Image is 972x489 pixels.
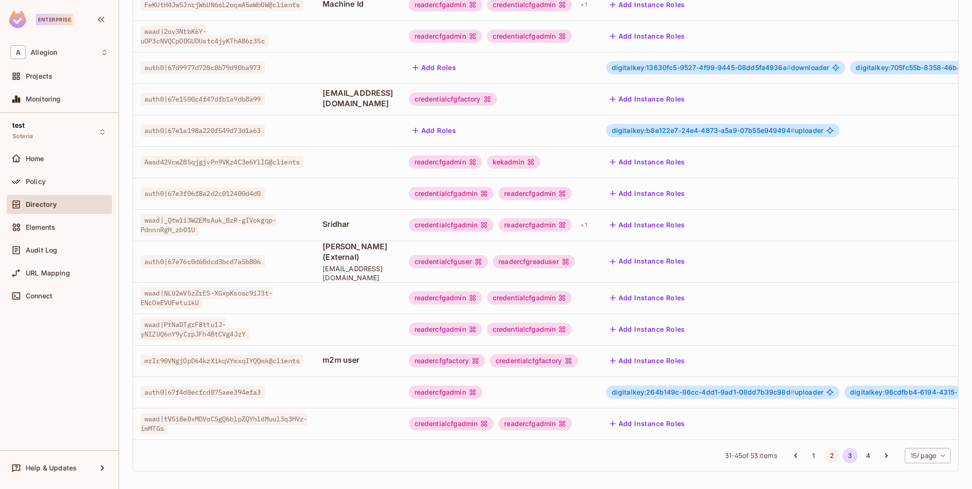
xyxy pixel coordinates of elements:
span: m2m user [323,355,393,365]
span: Policy [26,178,46,185]
div: credentialcfgfactory [409,92,497,106]
span: [EMAIL_ADDRESS][DOMAIN_NAME] [323,264,393,282]
span: URL Mapping [26,269,70,277]
div: readercfgadmin [409,155,482,169]
button: Go to page 2 [824,448,840,463]
button: Add Instance Roles [606,416,689,431]
span: Awsd42VcwZ8SqjgjvPn9VKz4C3e6YlIG@clients [141,156,304,168]
div: credentialcfguser [409,255,488,268]
div: readercfgadmin [498,417,572,430]
button: Add Roles [409,60,460,75]
span: mrIr90VNgjOpD64kzXikqVYmxqIYQQmk@clients [141,355,304,367]
span: test [12,122,25,129]
span: waad|PtNaDTgrF8ttu1J-yNIZUQ6nY9yCrpJFh4BtCVg4JzY [141,318,249,340]
span: Sridhar [323,219,393,229]
span: uploader [612,127,823,134]
span: Projects [26,72,52,80]
div: kekadmin [487,155,540,169]
div: Enterprise [36,14,73,25]
div: readercfgfactory [409,354,485,367]
button: Add Instance Roles [606,154,689,170]
span: # [790,126,795,134]
button: Add Instance Roles [606,290,689,306]
div: + 1 [577,217,590,233]
span: auth0|67f4d0ecfcd075aee394efa3 [141,386,265,398]
div: readercfgadmin [409,323,482,336]
div: credentialcfgfactory [490,354,578,367]
div: readercfgreaduser [493,255,575,268]
button: Add Instance Roles [606,322,689,337]
div: readercfgadmin [498,187,572,200]
span: digitalkey:264b149c-86cc-4dd1-9ad1-08dd7b39c98d [612,388,795,396]
span: # [787,63,791,71]
span: 31 - 45 of 53 items [725,450,777,461]
span: auth0|67e1500c4f47dfb1a9db8a99 [141,93,265,105]
span: [EMAIL_ADDRESS][DOMAIN_NAME] [323,88,393,109]
span: waad|tVSi8eDxMDVoCSgQ6blpZQYhldMuul3q3HVz-imMTGs [141,413,307,435]
button: Add Instance Roles [606,353,689,368]
button: Add Instance Roles [606,92,689,107]
button: Add Roles [409,123,460,138]
span: auth0|67e76c0d60dcd3bcd7a5b806 [141,255,265,268]
span: uploader [612,388,823,396]
span: Connect [26,292,52,300]
div: credentialcfgadmin [487,291,572,305]
div: readercfgadmin [409,386,482,399]
div: readercfgadmin [409,291,482,305]
div: readercfgadmin [409,30,482,43]
button: Go to page 1 [806,448,821,463]
span: A [10,45,26,59]
span: auth0|67e1a198a220f549d73d1a63 [141,124,265,137]
span: Directory [26,201,57,208]
div: readercfgadmin [498,218,572,232]
span: waad|_Qtw1i3W2EMsAuk_BzR-gIVokgqp-PdnnnRgH_zbO1U [141,214,276,236]
span: Elements [26,224,55,231]
button: Add Instance Roles [606,254,689,269]
span: digitalkey:b8e122e7-24e4-4873-a5a9-07b55e949494 [612,126,795,134]
span: Workspace: Allegion [30,49,57,56]
div: 15 / page [905,448,951,463]
span: Help & Updates [26,464,77,472]
img: SReyMgAAAABJRU5ErkJggg== [9,10,26,28]
div: credentialcfgadmin [487,323,572,336]
div: credentialcfgadmin [409,218,494,232]
span: auth0|67e3f06f8a2d2c012400d4d0 [141,187,265,200]
button: Go to next page [879,448,894,463]
span: Monitoring [26,95,61,103]
span: waad|NLU2wV5zZrES-XGxpKsosc9iJ3t-ENcOeEVUFetuikU [141,287,273,309]
span: auth0|67d9977d720c8b79d90ba973 [141,61,265,74]
button: Add Instance Roles [606,217,689,233]
span: [PERSON_NAME] (External) [323,241,393,262]
span: waad|2ov3NtbK6Y-uOP3cNVQCpODGUDUstc4jyKThA86r3Sc [141,25,269,47]
button: Go to page 4 [861,448,876,463]
span: digitalkey:13630fc5-9527-4f99-9445-08dd5fa4936a [612,63,791,71]
nav: pagination navigation [787,448,895,463]
span: downloader [612,64,830,71]
span: Home [26,155,44,163]
div: credentialcfgadmin [409,417,494,430]
button: Add Instance Roles [606,186,689,201]
span: Soteria [12,132,33,140]
div: credentialcfgadmin [487,30,572,43]
div: credentialcfgadmin [409,187,494,200]
span: # [790,388,795,396]
button: Add Instance Roles [606,29,689,44]
button: page 3 [842,448,858,463]
span: Audit Log [26,246,57,254]
button: Go to previous page [788,448,803,463]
